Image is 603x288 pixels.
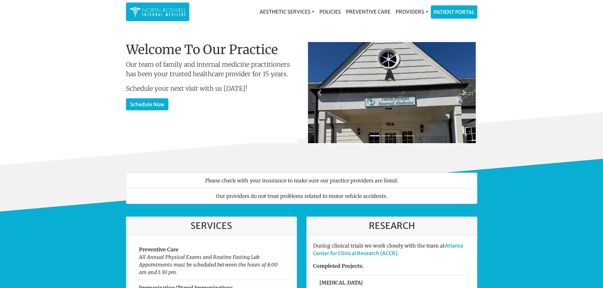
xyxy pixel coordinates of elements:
a: Patient Portal [431,6,477,18]
p: Our team of family and internal medicine practitioners has been your trusted healthcare provider ... [126,60,297,79]
a: Preventive Care [343,5,393,18]
h1: Welcome To Our Practice [126,42,297,57]
a: Providers [393,5,430,18]
li: Please check with your insurance to make sure our practice providers are listed. [126,173,477,188]
img: North Roswell Internal Medicine [129,6,186,18]
p: During clinical trials we work closely with the team at . [313,242,471,257]
a: Aesthetic Services [257,5,317,18]
a: Schedule Now [126,98,168,110]
h3: Research [313,221,471,231]
strong: [MEDICAL_DATA] [319,279,363,286]
a: Policies [317,5,343,18]
a: Atlanta Center for Clinical Research (ACCR) [313,242,463,256]
em: All Annual Physical Exams and Routine Fasting Lab Appointments must be scheduled between the hour... [139,254,278,275]
p: Schedule your next visit with us [DATE]! [126,84,297,93]
li: Our providers do not treat problems related to motor vehicle accidents. [126,188,477,204]
strong: Completed Projects: [313,263,363,269]
h3: Services [133,221,290,231]
strong: Preventive Care [139,246,179,253]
